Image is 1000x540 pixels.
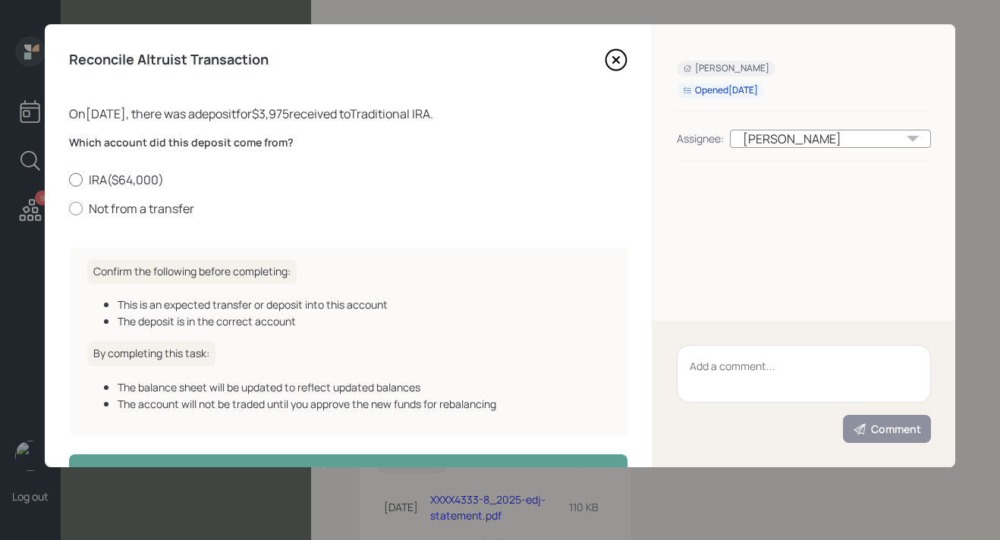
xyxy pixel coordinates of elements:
[683,62,769,75] div: [PERSON_NAME]
[69,171,627,188] label: IRA ( $64,000 )
[853,422,921,437] div: Comment
[683,84,758,97] div: Opened [DATE]
[118,379,609,395] div: The balance sheet will be updated to reflect updated balances
[69,105,627,123] div: On [DATE] , there was a deposit for $3,975 received to Traditional IRA .
[118,297,609,312] div: This is an expected transfer or deposit into this account
[69,135,627,150] label: Which account did this deposit come from?
[87,259,297,284] h6: Confirm the following before completing:
[118,313,609,329] div: The deposit is in the correct account
[309,463,388,482] div: Complete
[69,200,627,217] label: Not from a transfer
[87,341,215,366] h6: By completing this task:
[730,130,931,148] div: [PERSON_NAME]
[69,52,269,68] h4: Reconcile Altruist Transaction
[118,396,609,412] div: The account will not be traded until you approve the new funds for rebalancing
[69,454,627,488] button: Complete
[677,130,724,146] div: Assignee:
[843,415,931,443] button: Comment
